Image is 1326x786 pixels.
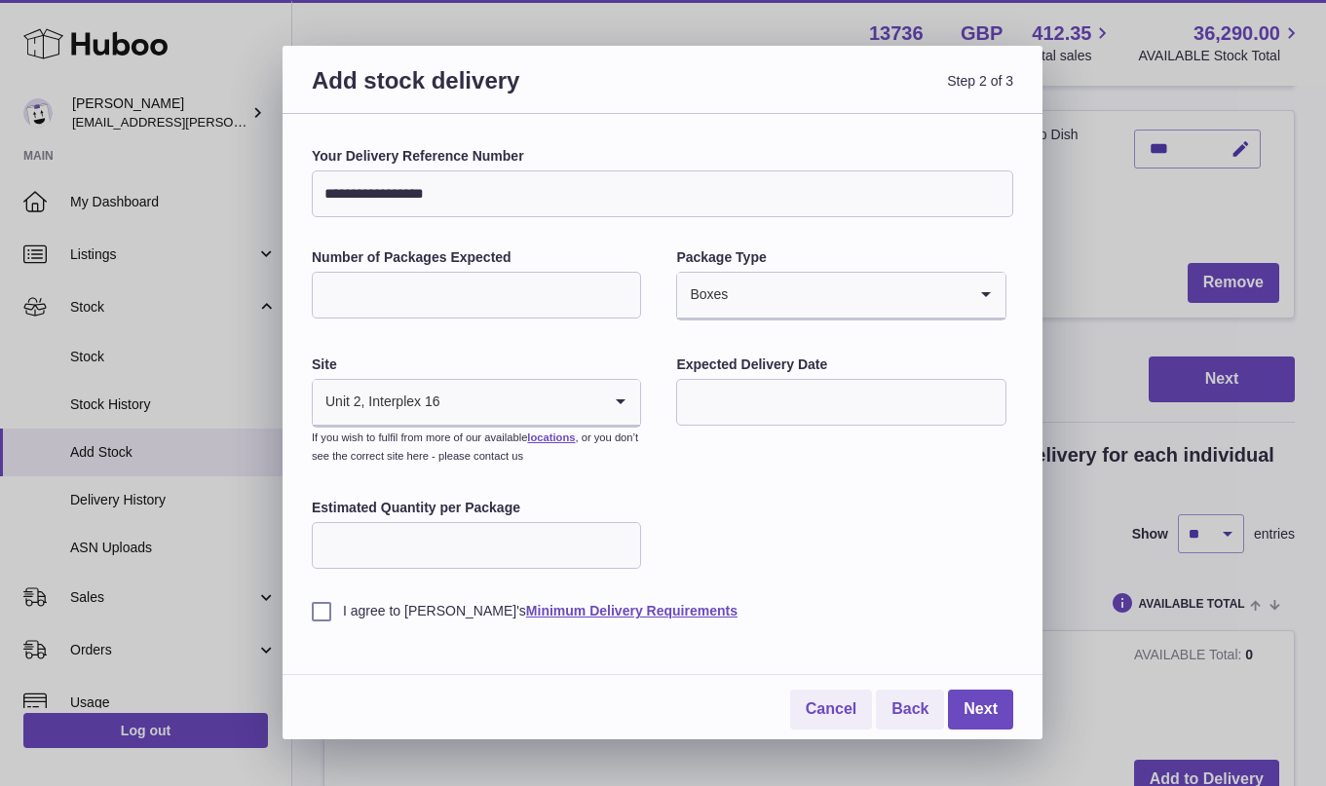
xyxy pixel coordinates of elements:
[312,499,641,517] label: Estimated Quantity per Package
[312,431,638,462] small: If you wish to fulfil from more of our available , or you don’t see the correct site here - pleas...
[312,65,663,119] h3: Add stock delivery
[527,431,575,443] a: locations
[948,690,1013,730] a: Next
[313,380,640,427] div: Search for option
[876,690,944,730] a: Back
[676,356,1005,374] label: Expected Delivery Date
[312,356,641,374] label: Site
[790,690,872,730] a: Cancel
[676,248,1005,267] label: Package Type
[312,248,641,267] label: Number of Packages Expected
[729,273,966,318] input: Search for option
[663,65,1013,119] span: Step 2 of 3
[312,147,1013,166] label: Your Delivery Reference Number
[526,603,738,618] a: Minimum Delivery Requirements
[677,273,729,318] span: Boxes
[441,380,602,425] input: Search for option
[313,380,441,425] span: Unit 2, Interplex 16
[677,273,1004,319] div: Search for option
[312,602,1013,620] label: I agree to [PERSON_NAME]'s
